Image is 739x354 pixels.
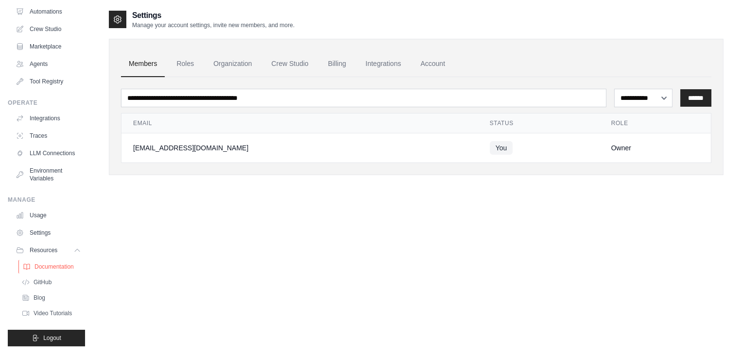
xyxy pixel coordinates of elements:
span: You [490,141,513,155]
th: Email [121,113,478,133]
a: Billing [320,51,354,77]
a: Usage [12,208,85,223]
button: Logout [8,330,85,346]
a: Documentation [18,260,86,274]
div: [EMAIL_ADDRESS][DOMAIN_NAME] [133,143,466,153]
div: Manage [8,196,85,204]
a: Environment Variables [12,163,85,186]
a: Blog [17,291,85,305]
a: Integrations [358,51,409,77]
p: Manage your account settings, invite new members, and more. [132,21,294,29]
a: Members [121,51,165,77]
a: GitHub [17,275,85,289]
th: Status [478,113,600,133]
a: Roles [169,51,202,77]
a: Video Tutorials [17,306,85,320]
span: Logout [43,334,61,342]
a: Automations [12,4,85,19]
div: Owner [611,143,700,153]
a: Integrations [12,111,85,126]
a: Traces [12,128,85,144]
h2: Settings [132,10,294,21]
span: Documentation [34,263,74,271]
span: Video Tutorials [34,309,72,317]
a: LLM Connections [12,145,85,161]
span: Resources [30,246,57,254]
span: Blog [34,294,45,302]
div: Operate [8,99,85,107]
a: Account [412,51,453,77]
a: Settings [12,225,85,241]
a: Organization [206,51,259,77]
a: Marketplace [12,39,85,54]
a: Agents [12,56,85,72]
button: Resources [12,242,85,258]
th: Role [600,113,711,133]
a: Crew Studio [264,51,316,77]
a: Tool Registry [12,74,85,89]
span: GitHub [34,278,52,286]
a: Crew Studio [12,21,85,37]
